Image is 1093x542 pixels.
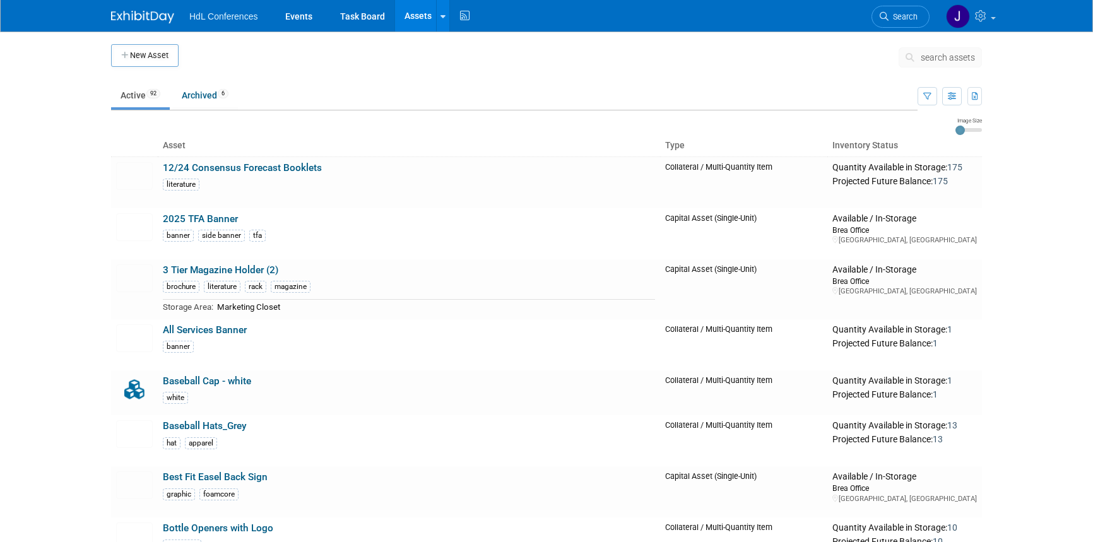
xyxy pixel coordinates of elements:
a: Bottle Openers with Logo [163,522,273,534]
td: Capital Asset (Single-Unit) [660,259,827,319]
div: Quantity Available in Storage: [832,420,977,432]
div: banner [163,230,194,242]
td: Collateral / Multi-Quantity Item [660,370,827,416]
td: Capital Asset (Single-Unit) [660,466,827,517]
td: Capital Asset (Single-Unit) [660,208,827,259]
div: Quantity Available in Storage: [832,522,977,534]
button: search assets [899,47,982,68]
div: [GEOGRAPHIC_DATA], [GEOGRAPHIC_DATA] [832,494,977,504]
div: Available / In-Storage [832,471,977,483]
span: HdL Conferences [189,11,257,21]
div: Projected Future Balance: [832,174,977,187]
a: Baseball Hats_Grey [163,420,247,432]
div: Quantity Available in Storage: [832,375,977,387]
div: Projected Future Balance: [832,432,977,445]
div: Brea Office [832,276,977,286]
img: Collateral-Icon-2.png [116,375,153,403]
a: 2025 TFA Banner [163,213,238,225]
div: banner [163,341,194,353]
th: Type [660,135,827,156]
div: apparel [185,437,217,449]
img: Johnny Nguyen [946,4,970,28]
a: 12/24 Consensus Forecast Booklets [163,162,322,174]
a: Best Fit Easel Back Sign [163,471,268,483]
span: 175 [933,176,948,186]
img: ExhibitDay [111,11,174,23]
span: 1 [933,389,938,399]
div: [GEOGRAPHIC_DATA], [GEOGRAPHIC_DATA] [832,235,977,245]
div: Available / In-Storage [832,213,977,225]
td: Collateral / Multi-Quantity Item [660,415,827,466]
a: 3 Tier Magazine Holder (2) [163,264,278,276]
a: Baseball Cap - white [163,375,251,387]
span: 92 [146,89,160,98]
div: graphic [163,488,195,500]
a: All Services Banner [163,324,247,336]
div: Image Size [955,117,982,124]
button: New Asset [111,44,179,67]
div: magazine [271,281,310,293]
div: Quantity Available in Storage: [832,162,977,174]
span: Search [889,12,918,21]
div: side banner [198,230,245,242]
span: Storage Area: [163,302,213,312]
div: brochure [163,281,199,293]
div: foamcore [199,488,239,500]
div: tfa [249,230,266,242]
td: Marketing Closet [213,300,655,314]
span: 1 [947,324,952,334]
span: 175 [947,162,962,172]
div: [GEOGRAPHIC_DATA], [GEOGRAPHIC_DATA] [832,286,977,296]
div: hat [163,437,180,449]
div: Brea Office [832,483,977,493]
span: 13 [933,434,943,444]
div: Projected Future Balance: [832,387,977,401]
span: 10 [947,522,957,533]
span: 1 [947,375,952,386]
div: Available / In-Storage [832,264,977,276]
span: 13 [947,420,957,430]
span: search assets [921,52,975,62]
td: Collateral / Multi-Quantity Item [660,156,827,208]
div: literature [163,179,199,191]
span: 6 [218,89,228,98]
div: Projected Future Balance: [832,336,977,350]
div: Quantity Available in Storage: [832,324,977,336]
a: Archived6 [172,83,238,107]
div: Brea Office [832,225,977,235]
span: 1 [933,338,938,348]
a: Search [871,6,930,28]
td: Collateral / Multi-Quantity Item [660,319,827,370]
th: Asset [158,135,660,156]
a: Active92 [111,83,170,107]
div: literature [204,281,240,293]
div: rack [245,281,266,293]
div: white [163,392,188,404]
